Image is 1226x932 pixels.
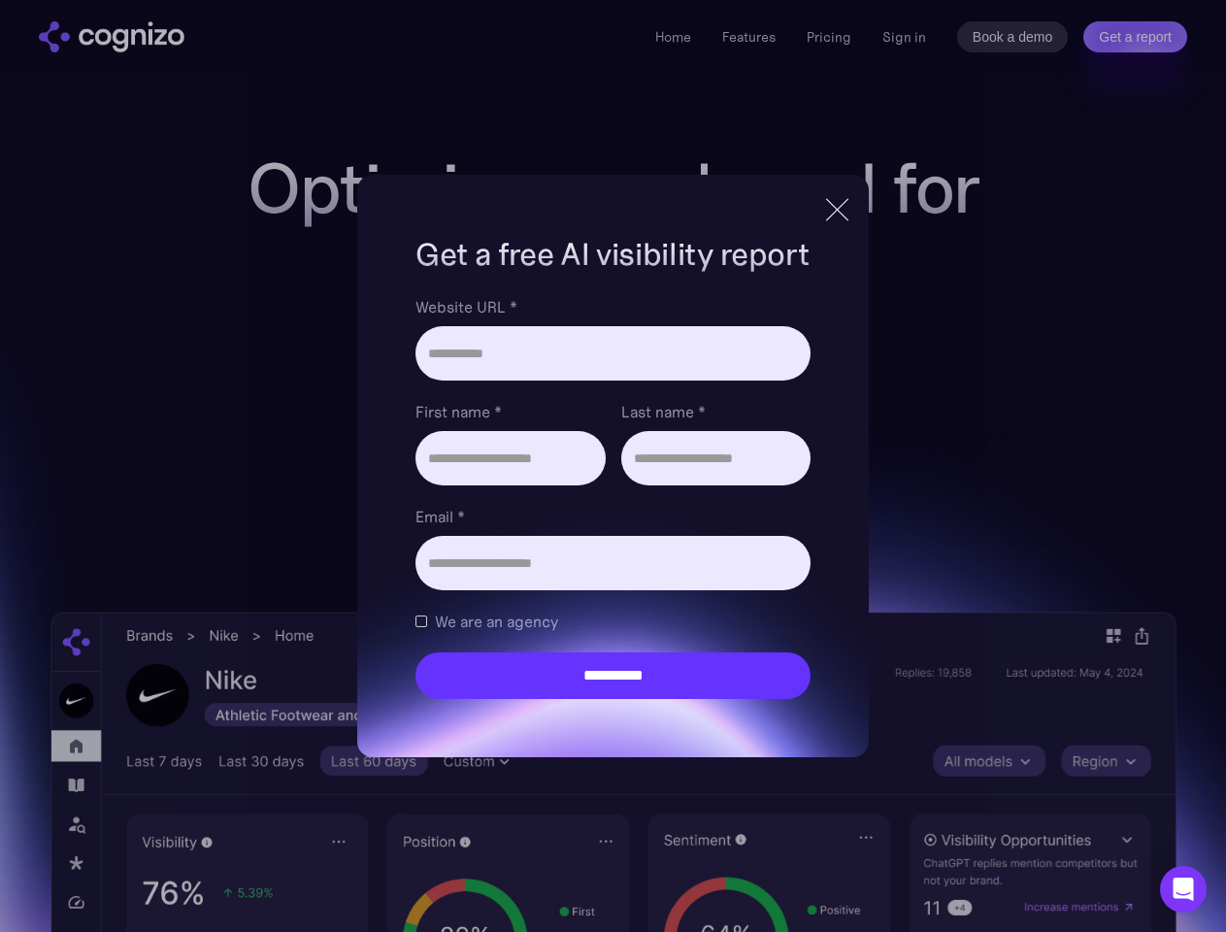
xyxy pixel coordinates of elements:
[415,400,605,423] label: First name *
[415,295,810,318] label: Website URL *
[415,295,810,699] form: Brand Report Form
[415,233,810,276] h1: Get a free AI visibility report
[1160,866,1207,913] div: Open Intercom Messenger
[415,505,810,528] label: Email *
[435,610,558,633] span: We are an agency
[621,400,811,423] label: Last name *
